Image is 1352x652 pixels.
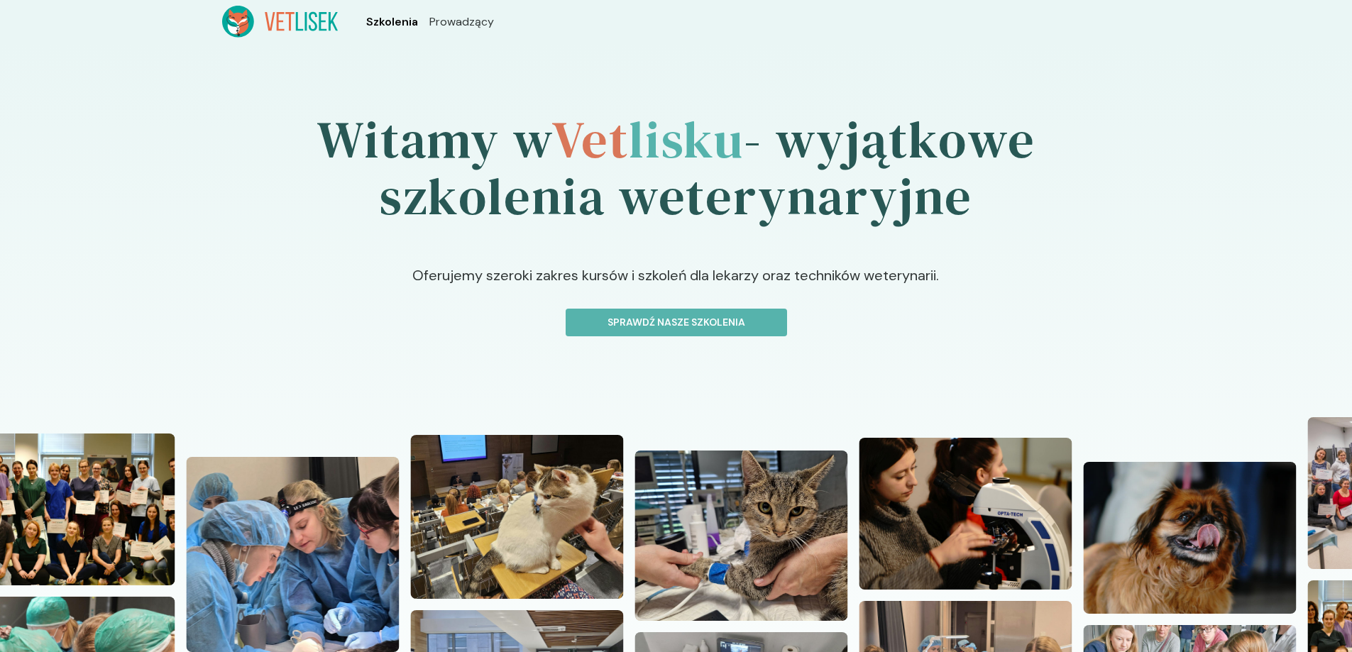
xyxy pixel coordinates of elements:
[1083,462,1296,614] img: Z2WOn5bqstJ98vZ7_DSC06617.JPG
[366,13,418,31] a: Szkolenia
[186,457,399,652] img: Z2WOzZbqstJ98vaN_20241110_112957.jpg
[226,265,1127,309] p: Oferujemy szeroki zakres kursów i szkoleń dla lekarzy oraz techników weterynarii.
[859,438,1072,590] img: Z2WOrpbqstJ98vaB_DSC04907.JPG
[634,451,847,621] img: Z2WOuJbqstJ98vaF_20221127_125425.jpg
[222,72,1131,265] h1: Witamy w - wyjątkowe szkolenia weterynaryjne
[578,315,775,330] p: Sprawdź nasze szkolenia
[629,104,744,175] span: lisku
[410,435,623,599] img: Z2WOx5bqstJ98vaI_20240512_101618.jpg
[551,104,629,175] span: Vet
[429,13,494,31] a: Prowadzący
[566,309,787,336] button: Sprawdź nasze szkolenia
